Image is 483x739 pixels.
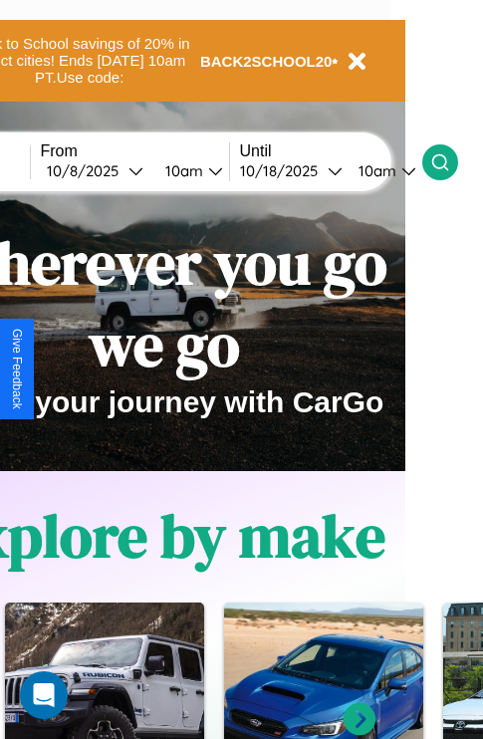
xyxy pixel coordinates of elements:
b: BACK2SCHOOL20 [200,53,333,70]
div: 10 / 18 / 2025 [240,161,328,180]
button: 10/8/2025 [41,160,149,181]
label: Until [240,142,422,160]
button: 10am [149,160,229,181]
label: From [41,142,229,160]
button: 10am [343,160,422,181]
div: 10am [155,161,208,180]
div: Open Intercom Messenger [20,671,68,719]
div: Give Feedback [10,329,24,409]
div: 10 / 8 / 2025 [47,161,128,180]
div: 10am [349,161,401,180]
